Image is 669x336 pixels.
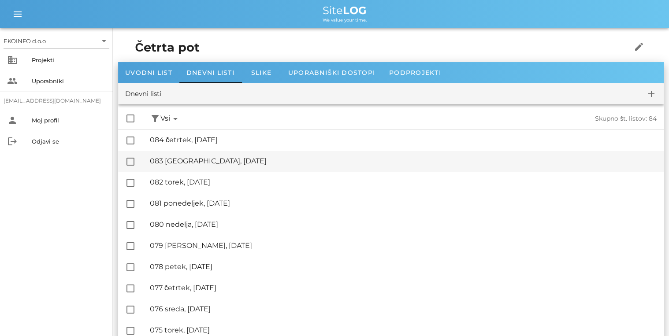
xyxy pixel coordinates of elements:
span: Podprojekti [389,69,441,77]
i: arrow_drop_down [170,114,181,124]
div: EKOINFO d.o.o [4,34,109,48]
b: LOG [343,4,367,17]
span: We value your time. [323,17,367,23]
div: Dnevni listi [125,89,161,99]
i: person [7,115,18,126]
i: business [7,55,18,65]
div: Skupno št. listov: 84 [419,115,657,122]
h1: Četrta pot [135,39,604,57]
div: 075 torek, [DATE] [150,326,657,334]
div: Uporabniki [32,78,106,85]
span: Uvodni list [125,69,172,77]
div: 083 [GEOGRAPHIC_DATA], [DATE] [150,157,657,165]
div: Odjavi se [32,138,106,145]
div: 078 petek, [DATE] [150,262,657,271]
span: Uporabniški dostopi [288,69,375,77]
span: Vsi [160,113,181,124]
i: logout [7,136,18,147]
i: menu [12,9,23,19]
button: filter_alt [150,113,160,124]
div: Moj profil [32,117,106,124]
i: edit [634,41,644,52]
div: 076 sreda, [DATE] [150,305,657,313]
div: 079 [PERSON_NAME], [DATE] [150,241,657,250]
div: 080 nedelja, [DATE] [150,220,657,229]
div: 084 četrtek, [DATE] [150,136,657,144]
i: people [7,76,18,86]
div: Pripomoček za klepet [543,241,669,336]
iframe: Chat Widget [543,241,669,336]
div: EKOINFO d.o.o [4,37,46,45]
div: 077 četrtek, [DATE] [150,284,657,292]
i: arrow_drop_down [99,36,109,46]
div: 082 torek, [DATE] [150,178,657,186]
div: 081 ponedeljek, [DATE] [150,199,657,207]
span: Slike [251,69,271,77]
span: Dnevni listi [186,69,234,77]
i: add [646,89,657,99]
div: Projekti [32,56,106,63]
span: Site [323,4,367,17]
